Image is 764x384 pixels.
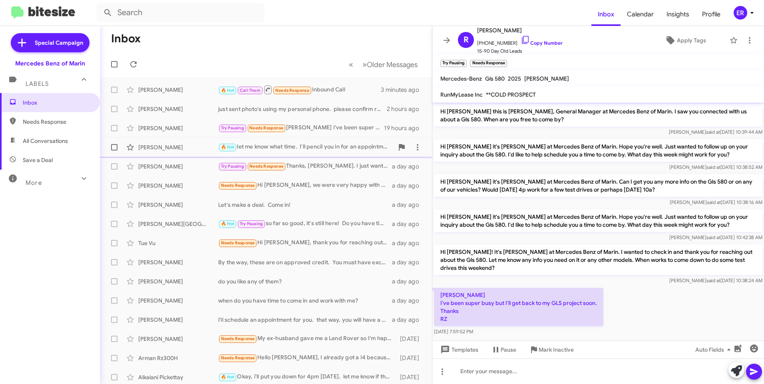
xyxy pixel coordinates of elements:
[477,26,563,35] span: [PERSON_NAME]
[26,179,42,186] span: More
[23,156,53,164] span: Save a Deal
[381,86,426,94] div: 3 minutes ago
[670,199,762,205] span: [PERSON_NAME] [DATE] 10:38:16 AM
[434,210,762,232] p: Hi [PERSON_NAME] it's [PERSON_NAME] at Mercedes Benz of Marin. Hope you're well. Just wanted to f...
[434,174,762,197] p: Hi [PERSON_NAME] it's [PERSON_NAME] at Mercedes Benz of Marin. Can I get you any more info on the...
[434,245,762,275] p: Hi [PERSON_NAME]! It's [PERSON_NAME] at Mercedes Benz of Marin. I wanted to check in and thank yo...
[669,129,762,135] span: [PERSON_NAME] [DATE] 10:39:44 AM
[362,59,367,69] span: »
[138,277,218,285] div: [PERSON_NAME]
[218,123,384,133] div: [PERSON_NAME] I've been super busy but I'll get back to my GLS project soon. Thanks RZ
[344,56,358,73] button: Previous
[138,201,218,209] div: [PERSON_NAME]
[434,104,762,127] p: Hi [PERSON_NAME] this is [PERSON_NAME], General Manager at Mercedes Benz of Marin. I saw you conn...
[138,297,218,305] div: [PERSON_NAME]
[677,33,706,48] span: Apply Tags
[240,88,261,93] span: Call Them
[392,201,426,209] div: a day ago
[358,56,422,73] button: Next
[138,182,218,190] div: [PERSON_NAME]
[660,3,696,26] a: Insights
[11,33,90,52] a: Special Campaign
[218,162,392,171] div: Thanks, [PERSON_NAME]. I just want to be upfront—I’ll be going with the dealer who can provide me...
[440,75,482,82] span: Mercedes-Benz
[485,75,505,82] span: Gls 580
[15,59,85,67] div: Mercedes Benz of Marin
[434,288,603,326] p: [PERSON_NAME] I've been super busy but I'll get back to my GLS project soon. Thanks RZ
[218,201,392,209] div: Let's make a deal. Come in!
[35,39,83,47] span: Special Campaign
[696,3,727,26] a: Profile
[138,124,218,132] div: [PERSON_NAME]
[392,258,426,266] div: a day ago
[523,342,580,357] button: Mark Inactive
[384,124,426,132] div: 19 hours ago
[138,162,218,170] div: [PERSON_NAME]
[218,297,392,305] div: when do you have time to come in and work with me?
[669,164,762,170] span: [PERSON_NAME] [DATE] 10:38:52 AM
[591,3,621,26] a: Inbox
[392,162,426,170] div: a day ago
[221,240,255,245] span: Needs Response
[221,88,235,93] span: 🔥 Hot
[706,234,720,240] span: said at
[221,336,255,341] span: Needs Response
[218,181,392,190] div: Hi [PERSON_NAME], we were very happy with everything - thank you very much. All to our liking and...
[521,40,563,46] a: Copy Number
[23,137,68,145] span: All Conversations
[138,258,218,266] div: [PERSON_NAME]
[669,277,762,283] span: [PERSON_NAME] [DATE] 10:38:24 AM
[138,86,218,94] div: [PERSON_NAME]
[434,139,762,162] p: Hi [PERSON_NAME] it's [PERSON_NAME] at Mercedes Benz of Marin. Hope you're well. Just wanted to f...
[392,220,426,228] div: a day ago
[477,47,563,55] span: 15-90 Day Old Leads
[349,59,353,69] span: «
[218,334,396,343] div: My ex-husband gave me a Land Rover so I'm happy for now but I will likely consider a Mercedes nex...
[645,33,726,48] button: Apply Tags
[218,372,396,382] div: Okay, i'll put you down for 4pm [DATE]. let me know if that time needs to change.
[440,60,467,67] small: Try Pausing
[97,3,265,22] input: Search
[734,6,747,20] div: ER
[470,60,507,67] small: Needs Response
[138,316,218,324] div: [PERSON_NAME]
[138,373,218,381] div: Alkalani Pickettay
[434,329,473,335] span: [DATE] 7:59:52 PM
[396,373,426,381] div: [DATE]
[111,32,141,45] h1: Inbox
[432,342,485,357] button: Templates
[218,316,392,324] div: i'll schedule an appointment for you. that way, you will have a designated associate to help you ...
[275,88,309,93] span: Needs Response
[221,164,244,169] span: Try Pausing
[23,99,91,107] span: Inbox
[669,234,762,240] span: [PERSON_NAME] [DATE] 10:42:38 AM
[138,220,218,228] div: [PERSON_NAME][GEOGRAPHIC_DATA]
[240,221,263,226] span: Try Pausing
[706,164,720,170] span: said at
[689,342,740,357] button: Auto Fields
[249,125,283,131] span: Needs Response
[218,258,392,266] div: By the way, these are on approved credit. You must have excellent credit to qualify.
[387,105,426,113] div: 2 hours ago
[218,353,396,362] div: Hello [PERSON_NAME], I already got a I4 because they had more rebates and it's full option. I sho...
[396,335,426,343] div: [DATE]
[218,277,392,285] div: do you like any of them?
[440,91,483,98] span: RunMyLease Inc
[138,239,218,247] div: Tue Vu
[501,342,516,357] span: Pause
[138,354,218,362] div: Arman Rz300H
[221,183,255,188] span: Needs Response
[706,277,720,283] span: said at
[695,342,734,357] span: Auto Fields
[367,60,418,69] span: Older Messages
[221,125,244,131] span: Try Pausing
[23,118,91,126] span: Needs Response
[218,143,394,152] div: let me know what time. I'll pencil you in for an appointment to work with me
[508,75,521,82] span: 2025
[392,239,426,247] div: a day ago
[621,3,660,26] a: Calendar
